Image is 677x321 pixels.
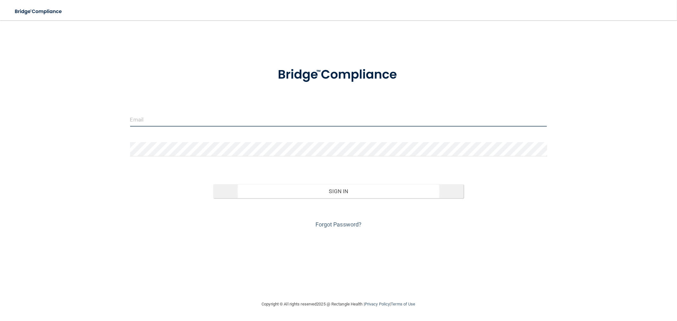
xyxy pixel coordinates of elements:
input: Email [130,112,547,127]
a: Forgot Password? [315,221,362,228]
a: Privacy Policy [365,302,390,306]
img: bridge_compliance_login_screen.278c3ca4.svg [265,58,413,91]
img: bridge_compliance_login_screen.278c3ca4.svg [10,5,68,18]
a: Terms of Use [391,302,415,306]
button: Sign In [213,184,463,198]
div: Copyright © All rights reserved 2025 @ Rectangle Health | | [223,294,455,314]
